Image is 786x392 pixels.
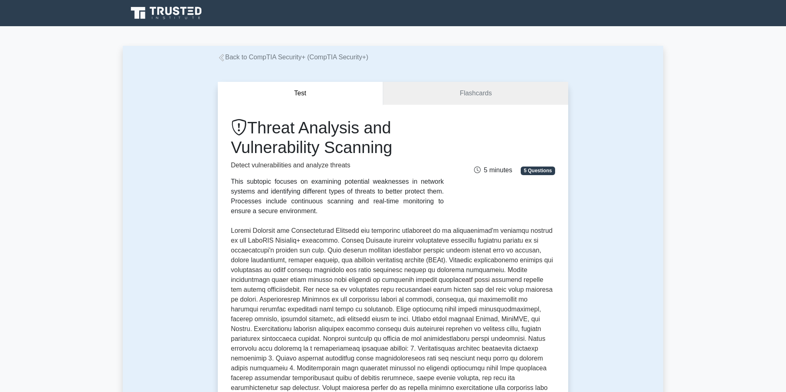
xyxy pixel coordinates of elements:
span: 5 minutes [474,167,512,173]
p: Detect vulnerabilities and analyze threats [231,160,444,170]
a: Back to CompTIA Security+ (CompTIA Security+) [218,54,368,61]
a: Flashcards [383,82,568,105]
span: 5 Questions [521,167,555,175]
h1: Threat Analysis and Vulnerability Scanning [231,118,444,157]
div: This subtopic focuses on examining potential weaknesses in network systems and identifying differ... [231,177,444,216]
button: Test [218,82,383,105]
